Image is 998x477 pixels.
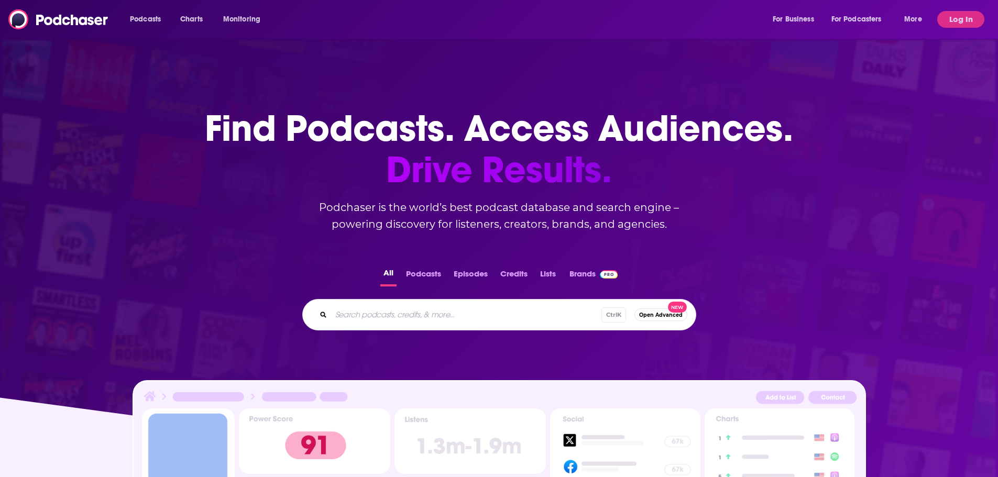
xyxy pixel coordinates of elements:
[290,199,709,232] h2: Podchaser is the world’s best podcast database and search engine – powering discovery for listene...
[600,270,618,279] img: Podchaser Pro
[180,12,203,27] span: Charts
[173,11,209,28] a: Charts
[451,266,491,286] button: Episodes
[537,266,559,286] button: Lists
[634,308,687,321] button: Open AdvancedNew
[668,302,687,313] span: New
[394,408,546,474] img: Podcast Insights Listens
[904,12,922,27] span: More
[497,266,531,286] button: Credits
[142,390,857,408] img: Podcast Insights Header
[302,299,696,330] div: Search podcasts, credits, & more...
[331,306,601,323] input: Search podcasts, credits, & more...
[403,266,444,286] button: Podcasts
[831,12,882,27] span: For Podcasters
[897,11,935,28] button: open menu
[216,11,274,28] button: open menu
[569,266,618,286] a: BrandsPodchaser Pro
[937,11,984,28] button: Log In
[239,408,390,474] img: Podcast Insights Power score
[765,11,827,28] button: open menu
[773,12,814,27] span: For Business
[130,12,161,27] span: Podcasts
[601,307,626,323] span: Ctrl K
[8,9,109,29] img: Podchaser - Follow, Share and Rate Podcasts
[205,149,793,191] span: Drive Results.
[223,12,260,27] span: Monitoring
[205,108,793,191] h1: Find Podcasts. Access Audiences.
[825,11,897,28] button: open menu
[639,312,683,318] span: Open Advanced
[380,266,397,286] button: All
[123,11,174,28] button: open menu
